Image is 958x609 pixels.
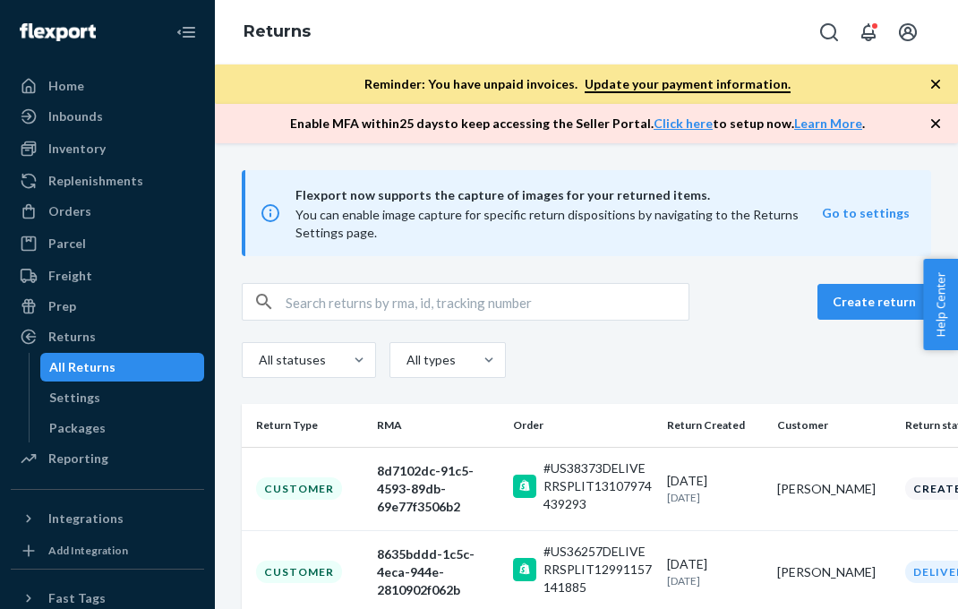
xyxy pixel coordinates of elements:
p: [DATE] [667,573,764,588]
th: Return Created [660,404,771,447]
div: Add Integration [48,543,128,558]
img: Flexport logo [20,23,96,41]
input: Search returns by rma, id, tracking number [286,284,689,320]
a: Replenishments [11,167,204,195]
th: Customer [770,404,898,447]
a: All Returns [40,353,205,382]
div: [PERSON_NAME] [777,563,891,581]
button: Create return [817,284,931,320]
div: Prep [48,297,76,315]
div: #US36257DELIVERRSPLIT12991157141885 [543,543,652,596]
p: Enable MFA within 25 days to keep accessing the Seller Portal. to setup now. . [290,115,865,133]
a: Home [11,72,204,100]
div: Parcel [48,235,86,253]
div: Integrations [48,510,124,528]
div: All Returns [49,358,115,376]
div: Reporting [48,450,108,467]
button: Close Navigation [168,14,204,50]
div: Settings [49,389,100,407]
button: Open Search Box [811,14,847,50]
div: Customer [256,477,342,500]
div: 8635bddd-1c5c-4eca-944e-2810902f062b [377,545,499,599]
div: Orders [48,202,91,220]
button: Help Center [923,259,958,350]
a: Packages [40,414,205,442]
a: Click here [654,116,713,131]
div: Replenishments [48,172,143,190]
th: RMA [370,404,506,447]
a: Returns [244,21,311,41]
button: Integrations [11,504,204,533]
a: Inbounds [11,102,204,131]
span: You can enable image capture for specific return dispositions by navigating to the Returns Settin... [295,207,799,240]
a: Inventory [11,134,204,163]
a: Learn More [794,116,862,131]
div: Fast Tags [48,589,106,607]
a: Parcel [11,229,204,258]
button: Go to settings [822,204,910,222]
th: Order [506,404,659,447]
div: #US38373DELIVERRSPLIT13107974439293 [543,459,652,513]
a: Settings [40,383,205,412]
a: Returns [11,322,204,351]
a: Update your payment information. [585,76,791,93]
a: Add Integration [11,540,204,562]
div: All statuses [259,351,323,369]
a: Reporting [11,444,204,473]
div: [PERSON_NAME] [777,480,891,498]
div: Inbounds [48,107,103,125]
a: Freight [11,262,204,290]
p: [DATE] [667,490,764,505]
div: Customer [256,561,342,583]
div: Packages [49,419,106,437]
div: Inventory [48,140,106,158]
a: Orders [11,197,204,226]
button: Open account menu [890,14,926,50]
button: Open notifications [851,14,886,50]
div: Home [48,77,84,95]
div: [DATE] [667,472,764,505]
div: 8d7102dc-91c5-4593-89db-69e77f3506b2 [377,462,499,516]
a: Prep [11,292,204,321]
span: Flexport now supports the capture of images for your returned items. [295,184,822,206]
div: Freight [48,267,92,285]
th: Return Type [242,404,370,447]
div: All types [406,351,453,369]
div: [DATE] [667,555,764,588]
div: Returns [48,328,96,346]
p: Reminder: You have unpaid invoices. [364,75,791,93]
ol: breadcrumbs [229,6,325,58]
